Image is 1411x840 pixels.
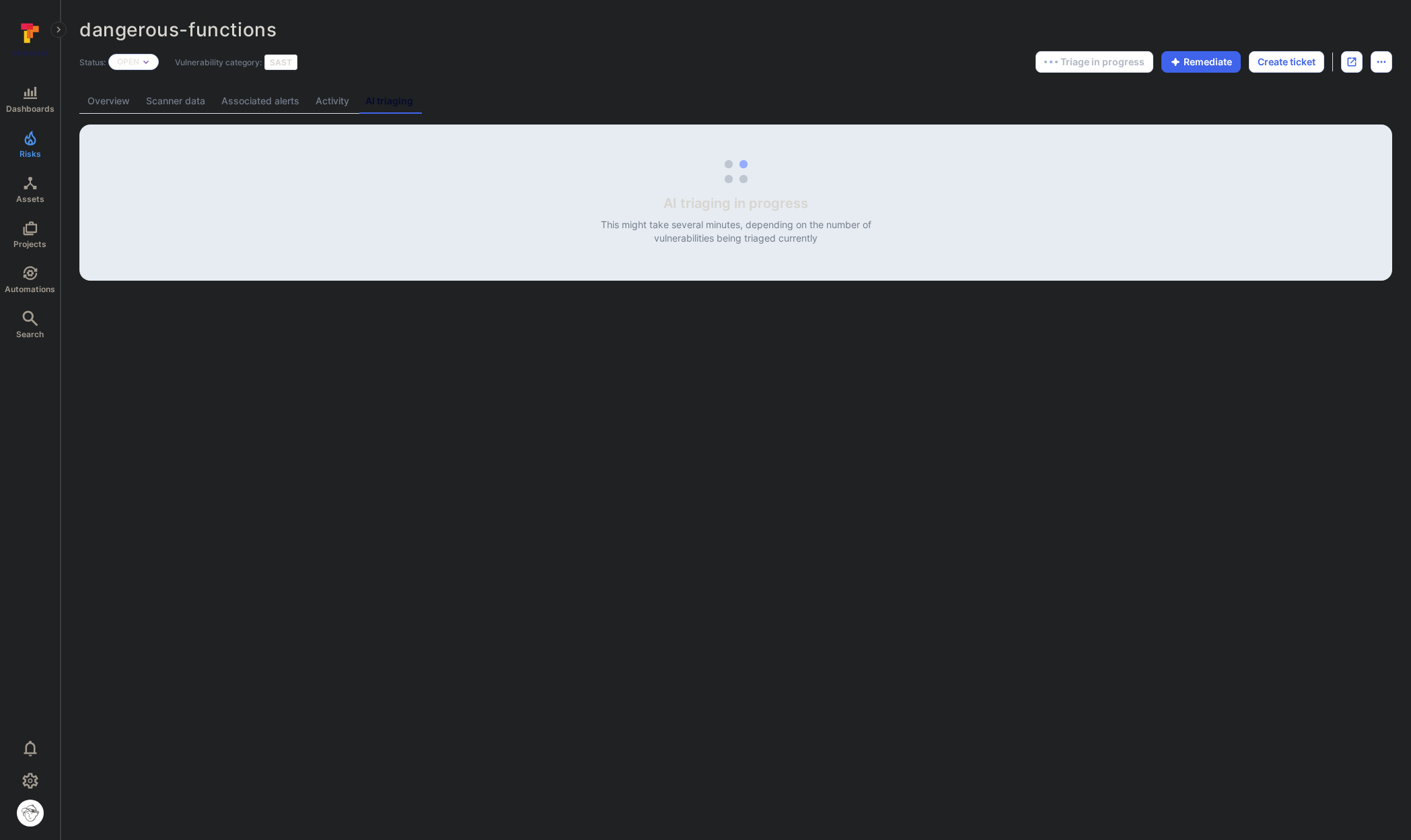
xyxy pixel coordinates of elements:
button: Expand dropdown [142,58,150,66]
span: Search [16,329,44,339]
span: Dashboards [6,104,55,114]
a: Activity [307,89,357,114]
a: AI triaging [357,89,421,114]
span: dangerous-functions [79,18,277,41]
img: Loading... [1044,61,1058,63]
a: Associated alerts [213,89,307,114]
div: SAST [264,55,297,70]
span: Risks [20,149,41,159]
button: Remediate [1161,51,1241,73]
span: Assets [16,194,44,204]
div: loading spinner [725,160,748,183]
img: Loading... [725,160,748,183]
img: ACg8ocIqQenU2zSVn4varczOTTpfOuOTqpqMYkpMWRLjejB-DtIEo7w=s96-c [17,800,44,827]
button: Expand navigation menu [50,22,67,38]
a: Overview [79,89,138,114]
span: Status: [79,57,106,67]
i: Expand navigation menu [54,24,63,36]
span: AI triaging in progress [663,194,808,213]
span: Vulnerability category: [175,57,262,67]
button: Create ticket [1249,51,1324,73]
a: Scanner data [138,89,213,114]
button: Options menu [1371,51,1392,73]
span: Projects [13,239,46,249]
span: This might take several minutes, depending on the number of vulnerabilities being triaged currently [601,218,871,245]
div: Justin Kim [17,800,44,827]
button: Triage in progress [1036,51,1153,73]
button: Open [117,57,139,67]
div: Vulnerability tabs [79,89,1392,114]
div: Open original issue [1341,51,1363,73]
span: Automations [5,284,55,294]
